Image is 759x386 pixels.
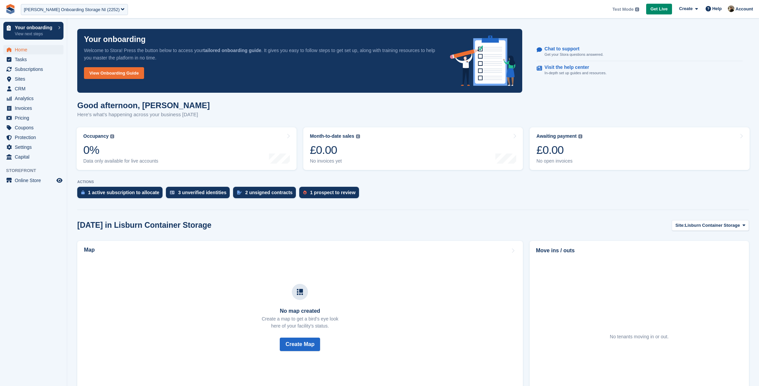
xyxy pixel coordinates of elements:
[537,43,743,61] a: Chat to support Get your Stora questions answered.
[635,7,639,11] img: icon-info-grey-7440780725fd019a000dd9b08b2336e03edf1995a4989e88bcd33f0948082b44.svg
[450,36,516,86] img: onboarding-info-6c161a55d2c0e0a8cae90662b2fe09162a5109e8cc188191df67fb4f79e88e88.svg
[3,84,63,93] a: menu
[544,65,601,70] p: Visit the help center
[55,176,63,184] a: Preview store
[84,36,146,43] p: Your onboarding
[15,25,55,30] p: Your onboarding
[612,6,633,13] span: Test Mode
[15,45,55,54] span: Home
[15,152,55,162] span: Capital
[203,48,261,53] strong: tailored onboarding guide
[3,113,63,123] a: menu
[3,94,63,103] a: menu
[3,152,63,162] a: menu
[88,190,159,195] div: 1 active subscription to allocate
[15,103,55,113] span: Invoices
[685,222,740,229] span: Lisburn Container Storage
[651,6,668,12] span: Get Live
[83,133,108,139] div: Occupancy
[356,134,360,138] img: icon-info-grey-7440780725fd019a000dd9b08b2336e03edf1995a4989e88bcd33f0948082b44.svg
[110,134,114,138] img: icon-info-grey-7440780725fd019a000dd9b08b2336e03edf1995a4989e88bcd33f0948082b44.svg
[537,61,743,79] a: Visit the help center In-depth set up guides and resources.
[310,190,355,195] div: 1 prospect to review
[303,127,523,170] a: Month-to-date sales £0.00 No invoices yet
[544,70,607,76] p: In-depth set up guides and resources.
[83,143,158,157] div: 0%
[3,55,63,64] a: menu
[15,142,55,152] span: Settings
[15,31,55,37] p: View next steps
[3,22,63,40] a: Your onboarding View next steps
[3,65,63,74] a: menu
[84,247,95,253] h2: Map
[672,220,749,231] button: Site: Lisburn Container Storage
[530,127,750,170] a: Awaiting payment £0.00 No open invoices
[262,308,338,314] h3: No map created
[310,143,360,157] div: £0.00
[84,67,144,79] a: View Onboarding Guide
[15,55,55,64] span: Tasks
[3,123,63,132] a: menu
[81,190,85,195] img: active_subscription_to_allocate_icon-d502201f5373d7db506a760aba3b589e785aa758c864c3986d89f69b8ff3...
[310,158,360,164] div: No invoices yet
[170,190,175,195] img: verify_identity-adf6edd0f0f0b5bbfe63781bf79b02c33cf7c696d77639b501bdc392416b5a36.svg
[178,190,226,195] div: 3 unverified identities
[536,133,577,139] div: Awaiting payment
[3,133,63,142] a: menu
[237,190,242,195] img: contract_signature_icon-13c848040528278c33f63329250d36e43548de30e8caae1d1a13099fd9432cc5.svg
[5,4,15,14] img: stora-icon-8386f47178a22dfd0bd8f6a31ec36ba5ce8667c1dd55bd0f319d3a0aa187defe.svg
[536,158,582,164] div: No open invoices
[536,247,743,255] h2: Move ins / outs
[297,289,303,295] img: map-icn-33ee37083ee616e46c38cad1a60f524a97daa1e2b2c8c0bc3eb3415660979fc1.svg
[77,101,210,110] h1: Good afternoon, [PERSON_NAME]
[712,5,722,12] span: Help
[578,134,582,138] img: icon-info-grey-7440780725fd019a000dd9b08b2336e03edf1995a4989e88bcd33f0948082b44.svg
[15,176,55,185] span: Online Store
[303,190,307,195] img: prospect-51fa495bee0391a8d652442698ab0144808aea92771e9ea1ae160a38d050c398.svg
[233,187,299,202] a: 2 unsigned contracts
[77,221,212,230] h2: [DATE] in Lisburn Container Storage
[310,133,354,139] div: Month-to-date sales
[77,180,749,184] p: ACTIONS
[735,6,753,12] span: Account
[3,74,63,84] a: menu
[166,187,233,202] a: 3 unverified identities
[299,187,362,202] a: 1 prospect to review
[15,123,55,132] span: Coupons
[728,5,734,12] img: Oliver Bruce
[262,315,338,330] p: Create a map to get a bird's eye look here of your facility's status.
[15,133,55,142] span: Protection
[24,6,120,13] div: [PERSON_NAME] Onboarding Storage NI (2252)
[77,127,297,170] a: Occupancy 0% Data only available for live accounts
[15,94,55,103] span: Analytics
[675,222,685,229] span: Site:
[3,142,63,152] a: menu
[610,333,669,340] div: No tenants moving in or out.
[679,5,693,12] span: Create
[3,45,63,54] a: menu
[536,143,582,157] div: £0.00
[280,338,320,351] button: Create Map
[83,158,158,164] div: Data only available for live accounts
[15,74,55,84] span: Sites
[544,52,603,57] p: Get your Stora questions answered.
[77,187,166,202] a: 1 active subscription to allocate
[245,190,293,195] div: 2 unsigned contracts
[3,176,63,185] a: menu
[15,113,55,123] span: Pricing
[77,111,210,119] p: Here's what's happening across your business [DATE]
[84,47,439,61] p: Welcome to Stora! Press the button below to access your . It gives you easy to follow steps to ge...
[15,84,55,93] span: CRM
[544,46,598,52] p: Chat to support
[15,65,55,74] span: Subscriptions
[646,4,672,15] a: Get Live
[6,167,67,174] span: Storefront
[3,103,63,113] a: menu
